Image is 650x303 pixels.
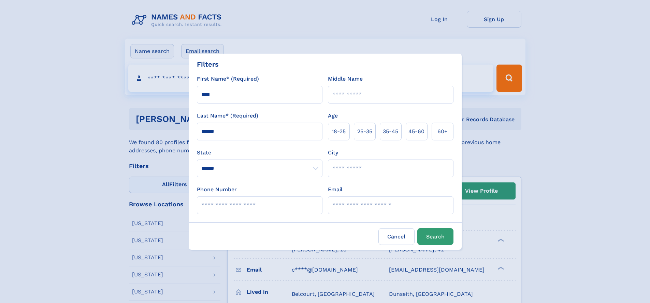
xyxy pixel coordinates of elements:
[197,75,259,83] label: First Name* (Required)
[328,149,338,157] label: City
[383,127,398,136] span: 35‑45
[328,185,343,194] label: Email
[437,127,448,136] span: 60+
[417,228,453,245] button: Search
[197,59,219,69] div: Filters
[328,112,338,120] label: Age
[328,75,363,83] label: Middle Name
[197,185,237,194] label: Phone Number
[197,149,322,157] label: State
[357,127,372,136] span: 25‑35
[408,127,424,136] span: 45‑60
[332,127,346,136] span: 18‑25
[197,112,258,120] label: Last Name* (Required)
[378,228,415,245] label: Cancel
